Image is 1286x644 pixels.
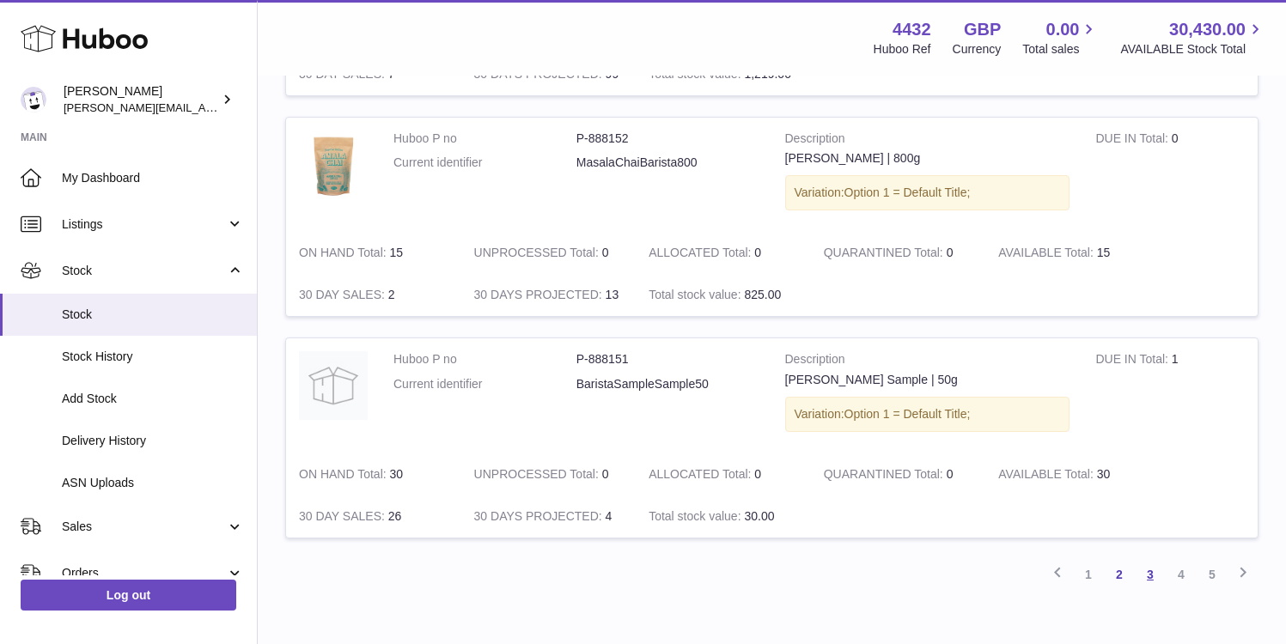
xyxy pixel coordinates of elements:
[649,509,744,527] strong: Total stock value
[1022,18,1099,58] a: 0.00 Total sales
[461,495,637,538] td: 4
[299,351,368,420] img: product image
[474,467,602,485] strong: UNPROCESSED Total
[649,246,754,264] strong: ALLOCATED Total
[1120,41,1265,58] span: AVAILABLE Stock Total
[636,453,811,495] td: 0
[62,475,244,491] span: ASN Uploads
[21,580,236,611] a: Log out
[62,170,244,186] span: My Dashboard
[824,246,947,264] strong: QUARANTINED Total
[785,372,1070,388] div: [PERSON_NAME] Sample | 50g
[649,67,744,85] strong: Total stock value
[649,288,744,306] strong: Total stock value
[1169,18,1246,41] span: 30,430.00
[461,232,637,274] td: 0
[286,274,461,316] td: 2
[744,67,791,81] span: 1,219.00
[299,131,368,199] img: product image
[1046,18,1080,41] span: 0.00
[461,453,637,495] td: 0
[844,185,971,199] span: Option 1 = Default Title;
[474,67,606,85] strong: 30 DAYS PROJECTED
[998,467,1096,485] strong: AVAILABLE Total
[785,150,1070,167] div: [PERSON_NAME] | 800g
[1135,559,1166,590] a: 3
[62,263,226,279] span: Stock
[998,246,1096,264] strong: AVAILABLE Total
[1120,18,1265,58] a: 30,430.00 AVAILABLE Stock Total
[64,100,344,114] span: [PERSON_NAME][EMAIL_ADDRESS][DOMAIN_NAME]
[299,288,388,306] strong: 30 DAY SALES
[1073,559,1104,590] a: 1
[474,246,602,264] strong: UNPROCESSED Total
[62,565,226,581] span: Orders
[1082,338,1258,453] td: 1
[474,509,606,527] strong: 30 DAYS PROJECTED
[393,131,576,147] dt: Huboo P no
[286,495,461,538] td: 26
[576,155,759,171] dd: MasalaChaiBarista800
[62,519,226,535] span: Sales
[953,41,1002,58] div: Currency
[636,232,811,274] td: 0
[947,246,954,259] span: 0
[286,232,461,274] td: 15
[824,467,947,485] strong: QUARANTINED Total
[785,351,1070,372] strong: Description
[893,18,931,41] strong: 4432
[299,67,388,85] strong: 30 DAY SALES
[1022,41,1099,58] span: Total sales
[844,407,971,421] span: Option 1 = Default Title;
[474,288,606,306] strong: 30 DAYS PROJECTED
[62,307,244,323] span: Stock
[299,467,390,485] strong: ON HAND Total
[1095,131,1171,149] strong: DUE IN Total
[985,453,1161,495] td: 30
[1095,352,1171,370] strong: DUE IN Total
[964,18,1001,41] strong: GBP
[62,391,244,407] span: Add Stock
[744,288,781,301] span: 825.00
[576,131,759,147] dd: P-888152
[1166,559,1197,590] a: 4
[1197,559,1228,590] a: 5
[785,175,1070,210] div: Variation:
[785,131,1070,151] strong: Description
[874,41,931,58] div: Huboo Ref
[1082,118,1258,233] td: 0
[785,397,1070,432] div: Variation:
[744,509,774,523] span: 30.00
[576,376,759,392] dd: BaristaSampleSample50
[461,274,637,316] td: 13
[62,216,226,233] span: Listings
[62,433,244,449] span: Delivery History
[576,351,759,368] dd: P-888151
[947,467,954,481] span: 0
[299,246,390,264] strong: ON HAND Total
[64,83,218,116] div: [PERSON_NAME]
[299,509,388,527] strong: 30 DAY SALES
[393,155,576,171] dt: Current identifier
[21,87,46,112] img: akhil@amalachai.com
[393,376,576,392] dt: Current identifier
[649,467,754,485] strong: ALLOCATED Total
[62,349,244,365] span: Stock History
[286,453,461,495] td: 30
[1104,559,1135,590] a: 2
[985,232,1161,274] td: 15
[393,351,576,368] dt: Huboo P no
